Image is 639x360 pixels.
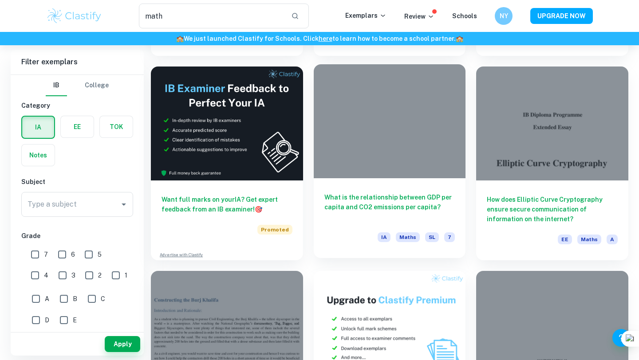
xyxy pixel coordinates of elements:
[612,329,630,347] button: Help and Feedback
[319,35,332,42] a: here
[160,252,203,258] a: Advertise with Clastify
[73,315,77,325] span: E
[495,7,513,25] button: NY
[21,177,133,187] h6: Subject
[100,116,133,137] button: TOK
[71,270,75,280] span: 3
[499,11,509,21] h6: NY
[98,270,102,280] span: 2
[21,101,133,110] h6: Category
[45,294,49,304] span: A
[404,12,434,21] p: Review
[101,294,105,304] span: C
[151,67,303,260] a: Want full marks on yourIA? Get expert feedback from an IB examiner!PromotedAdvertise with Clastify
[396,232,420,242] span: Maths
[476,67,628,260] a: How does Elliptic Curve Cryptography ensure secure communication of information on the internet?E...
[577,235,601,244] span: Maths
[558,235,572,244] span: EE
[98,250,102,259] span: 5
[314,67,466,260] a: What is the relationship between GDP per capita and CO2 emissions per capita?IAMathsSL7
[176,35,184,42] span: 🏫
[345,11,387,20] p: Exemplars
[530,8,593,24] button: UPGRADE NOW
[46,75,109,96] div: Filter type choice
[255,206,262,213] span: 🎯
[22,117,54,138] button: IA
[151,67,303,180] img: Thumbnail
[456,35,463,42] span: 🏫
[125,270,127,280] span: 1
[425,232,439,242] span: SL
[45,315,49,325] span: D
[46,7,103,25] img: Clastify logo
[118,198,130,211] button: Open
[105,336,140,352] button: Apply
[2,34,637,43] h6: We just launched Clastify for Schools. Click to learn how to become a school partner.
[44,250,48,259] span: 7
[444,232,455,242] span: 7
[11,50,144,74] h6: Filter exemplars
[46,75,67,96] button: IB
[21,231,133,241] h6: Grade
[44,270,48,280] span: 4
[452,12,477,20] a: Schools
[61,116,94,137] button: EE
[324,192,455,222] h6: What is the relationship between GDP per capita and CO2 emissions per capita?
[378,232,390,242] span: IA
[162,195,292,214] h6: Want full marks on your IA ? Get expert feedback from an IB examiner!
[71,250,75,259] span: 6
[139,4,284,28] input: Search for any exemplars...
[487,195,618,224] h6: How does Elliptic Curve Cryptography ensure secure communication of information on the internet?
[73,294,77,304] span: B
[85,75,109,96] button: College
[22,145,55,166] button: Notes
[607,235,618,244] span: A
[257,225,292,235] span: Promoted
